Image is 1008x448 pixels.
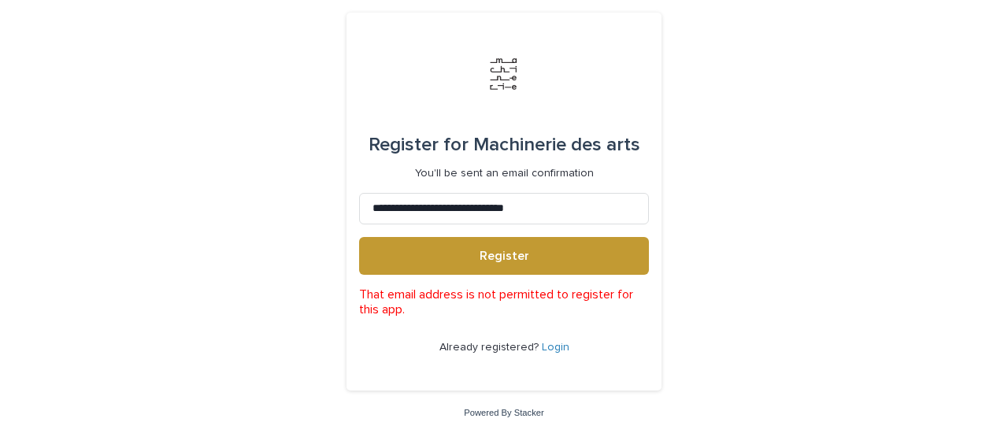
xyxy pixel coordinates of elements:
a: Login [542,342,569,353]
p: You'll be sent an email confirmation [415,167,594,180]
a: Powered By Stacker [464,408,543,417]
div: Machinerie des arts [369,123,640,167]
span: Already registered? [439,342,542,353]
p: That email address is not permitted to register for this app. [359,287,649,317]
span: Register for [369,135,469,154]
span: Register [480,250,529,262]
button: Register [359,237,649,275]
img: Jx8JiDZqSLW7pnA6nIo1 [480,50,528,98]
